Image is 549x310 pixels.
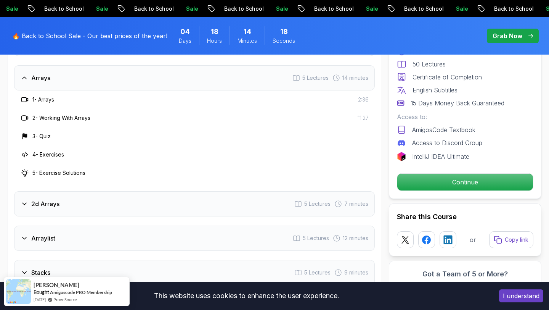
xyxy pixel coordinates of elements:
p: 15 Days Money Back Guaranteed [411,98,504,108]
p: Access to: [397,112,533,121]
span: Days [179,37,191,45]
div: This website uses cookies to enhance the user experience. [6,287,488,304]
h3: Arraylist [31,234,55,243]
span: 18 Seconds [280,26,288,37]
span: Seconds [273,37,295,45]
h3: 2d Arrays [31,199,59,208]
p: Back to School [398,5,449,13]
span: 14 minutes [342,74,368,82]
span: 18 Hours [211,26,218,37]
button: Accept cookies [499,289,543,302]
h3: Stacks [31,268,50,277]
p: Sale [270,5,294,13]
p: Sale [360,5,384,13]
button: Arraylist5 Lectures 12 minutes [14,226,375,251]
span: 5 Lectures [303,234,329,242]
button: Stacks5 Lectures 9 minutes [14,260,375,285]
p: Copy link [505,236,528,244]
span: 5 Lectures [304,200,331,208]
a: Amigoscode PRO Membership [50,289,112,295]
span: Bought [34,289,49,295]
h2: Share this Course [397,212,533,222]
p: or [470,235,476,244]
p: Continue [397,174,533,191]
span: 4 Days [180,26,190,37]
button: Copy link [489,231,533,248]
p: Back to School [218,5,270,13]
p: Back to School [128,5,180,13]
span: 5 Lectures [302,74,329,82]
button: Continue [397,173,533,191]
h3: Got a Team of 5 or More? [397,269,533,279]
span: 11:27 [358,114,369,122]
a: ProveSource [53,296,77,303]
span: [PERSON_NAME] [34,282,79,288]
h3: 5 - Exercise Solutions [32,169,85,177]
img: jetbrains logo [397,152,406,161]
h3: Arrays [31,73,50,82]
p: Back to School [38,5,90,13]
p: Grab Now [493,31,522,40]
p: English Subtitles [413,86,457,95]
p: Sale [180,5,204,13]
span: 14 Minutes [244,26,251,37]
p: Certificate of Completion [413,73,482,82]
p: Access to Discord Group [412,138,482,147]
p: Back to School [488,5,539,13]
button: Arrays5 Lectures 14 minutes [14,65,375,90]
span: Hours [207,37,222,45]
p: 50 Lectures [413,60,446,69]
span: 5 Lectures [304,269,331,276]
h3: 2 - Working With Arrays [32,114,90,122]
p: Sale [449,5,474,13]
span: 2:36 [358,96,369,103]
p: Sale [90,5,114,13]
p: IntelliJ IDEA Ultimate [412,152,469,161]
span: 12 minutes [343,234,368,242]
p: Back to School [308,5,360,13]
span: 9 minutes [344,269,368,276]
button: 2d Arrays5 Lectures 7 minutes [14,191,375,216]
h3: 4 - Exercises [32,151,64,158]
h3: 3 - Quiz [32,132,51,140]
span: [DATE] [34,296,46,303]
p: 🔥 Back to School Sale - Our best prices of the year! [12,31,167,40]
h3: 1 - Arrays [32,96,54,103]
span: Minutes [238,37,257,45]
img: provesource social proof notification image [6,279,31,304]
span: 7 minutes [344,200,368,208]
p: AmigosCode Textbook [412,125,475,134]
